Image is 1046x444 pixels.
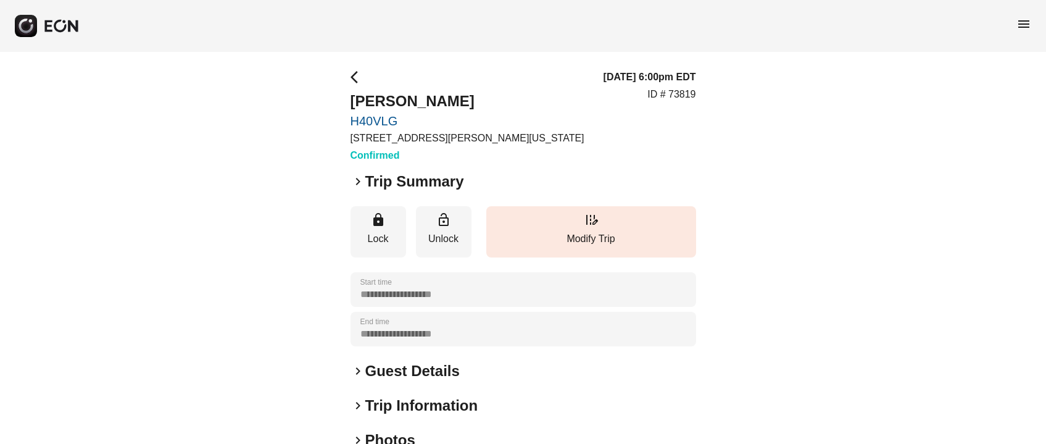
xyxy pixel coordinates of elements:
[584,212,599,227] span: edit_road
[351,114,584,128] a: H40VLG
[1016,17,1031,31] span: menu
[351,174,365,189] span: keyboard_arrow_right
[351,70,365,85] span: arrow_back_ios
[351,364,365,379] span: keyboard_arrow_right
[365,361,460,381] h2: Guest Details
[371,212,386,227] span: lock
[351,131,584,146] p: [STREET_ADDRESS][PERSON_NAME][US_STATE]
[365,396,478,416] h2: Trip Information
[351,206,406,258] button: Lock
[604,70,696,85] h3: [DATE] 6:00pm EDT
[436,212,451,227] span: lock_open
[647,87,695,102] p: ID # 73819
[357,232,400,246] p: Lock
[351,91,584,111] h2: [PERSON_NAME]
[422,232,465,246] p: Unlock
[416,206,471,258] button: Unlock
[365,172,464,191] h2: Trip Summary
[351,148,584,163] h3: Confirmed
[492,232,690,246] p: Modify Trip
[351,398,365,413] span: keyboard_arrow_right
[486,206,696,258] button: Modify Trip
